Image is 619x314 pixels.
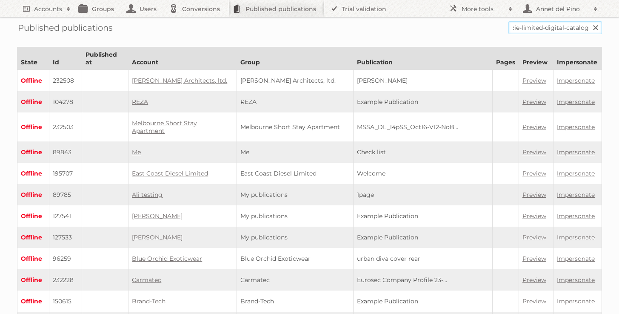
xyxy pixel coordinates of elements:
a: Preview [522,297,546,305]
th: Published at [82,47,128,70]
td: My publications [237,205,354,227]
a: Me [132,148,141,156]
th: Group [237,47,354,70]
td: MSSA_DL_14pSS_Oct16-V12-NoB... [354,112,493,141]
a: Brand-Tech [132,297,165,305]
td: Offline [17,205,49,227]
td: 232508 [49,70,82,92]
h2: Accounts [34,5,62,13]
a: East Coast Diesel Limited [132,170,208,177]
a: Preview [522,148,546,156]
a: Preview [522,191,546,199]
td: Melbourne Short Stay Apartment [237,112,354,141]
td: Brand-Tech [237,291,354,312]
td: Blue Orchid Exoticwear [237,248,354,269]
td: Offline [17,291,49,312]
td: Offline [17,112,49,141]
td: Offline [17,227,49,248]
td: 89843 [49,141,82,163]
td: urban diva cover rear [354,248,493,269]
a: Preview [522,98,546,106]
a: Impersonate [557,98,595,106]
a: Impersonate [557,212,595,220]
a: Impersonate [557,170,595,177]
a: [PERSON_NAME] [132,212,183,220]
a: Preview [522,212,546,220]
td: 232228 [49,269,82,291]
td: 89785 [49,184,82,205]
a: Impersonate [557,148,595,156]
td: My publications [237,227,354,248]
td: Me [237,141,354,163]
a: Preview [522,276,546,284]
td: Check list [354,141,493,163]
td: 232503 [49,112,82,141]
td: 195707 [49,163,82,184]
a: Impersonate [557,255,595,262]
a: Impersonate [557,77,595,84]
td: Eurosec Company Profile 23-... [354,269,493,291]
th: Impersonate [553,47,602,70]
td: REZA [237,91,354,112]
a: Preview [522,255,546,262]
td: Example Publication [354,205,493,227]
td: Offline [17,141,49,163]
th: Preview [519,47,553,70]
td: 127533 [49,227,82,248]
a: Carmatec [132,276,161,284]
td: 1page [354,184,493,205]
th: Account [128,47,237,70]
td: Example Publication [354,291,493,312]
a: Impersonate [557,297,595,305]
td: My publications [237,184,354,205]
a: Blue Orchid Exoticwear [132,255,202,262]
td: Offline [17,70,49,92]
td: 127541 [49,205,82,227]
h2: Annet del Pino [534,5,589,13]
a: Preview [522,77,546,84]
a: Melbourne Short Stay Apartment [132,119,197,135]
a: [PERSON_NAME] [132,233,183,241]
td: [PERSON_NAME] [354,70,493,92]
a: Preview [522,170,546,177]
td: Offline [17,91,49,112]
a: Impersonate [557,191,595,199]
td: 104278 [49,91,82,112]
th: Publication [354,47,493,70]
td: Carmatec [237,269,354,291]
a: [PERSON_NAME] Architects, ltd. [132,77,227,84]
td: 96259 [49,248,82,269]
a: Preview [522,123,546,131]
td: Offline [17,184,49,205]
td: East Coast Diesel Limited [237,163,354,184]
td: Welcome [354,163,493,184]
a: Impersonate [557,276,595,284]
td: Offline [17,248,49,269]
th: Pages [492,47,519,70]
a: Ali testing [132,191,163,199]
td: Example Publication [354,227,493,248]
td: 150615 [49,291,82,312]
a: REZA [132,98,148,106]
td: Offline [17,163,49,184]
td: [PERSON_NAME] Architects, ltd. [237,70,354,92]
th: Id [49,47,82,70]
th: State [17,47,49,70]
td: Example Publication [354,91,493,112]
a: Impersonate [557,233,595,241]
td: Offline [17,269,49,291]
a: Impersonate [557,123,595,131]
h2: More tools [462,5,504,13]
a: Preview [522,233,546,241]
